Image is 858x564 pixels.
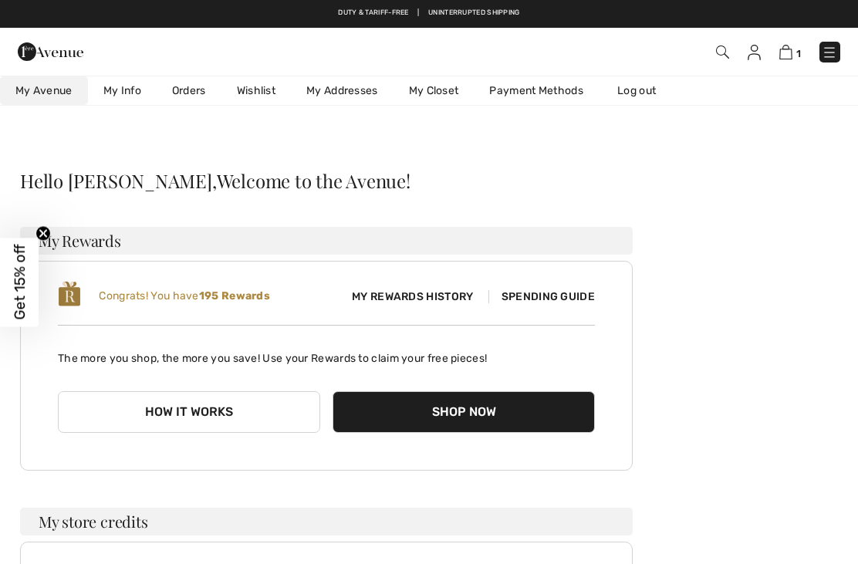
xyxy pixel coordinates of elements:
a: My Info [88,76,157,105]
b: 195 Rewards [199,289,270,302]
span: My Avenue [15,83,73,99]
span: Spending Guide [488,290,595,303]
img: loyalty_logo_r.svg [58,280,81,308]
button: Shop Now [333,391,595,433]
img: Shopping Bag [779,45,792,59]
span: Congrats! You have [99,289,270,302]
a: My Closet [394,76,475,105]
p: The more you shop, the more you save! Use your Rewards to claim your free pieces! [58,338,595,366]
img: 1ère Avenue [18,36,83,67]
button: How it works [58,391,320,433]
button: Close teaser [35,225,51,241]
span: My Rewards History [339,289,485,305]
a: Payment Methods [474,76,599,105]
h3: My store credits [20,508,633,535]
img: My Info [748,45,761,60]
a: 1 [779,42,801,61]
a: Orders [157,76,221,105]
a: My Addresses [291,76,394,105]
div: Hello [PERSON_NAME], [20,171,633,190]
span: Get 15% off [11,245,29,320]
a: Log out [602,76,687,105]
img: Search [716,46,729,59]
a: Wishlist [221,76,291,105]
a: 1ère Avenue [18,43,83,58]
img: Menu [822,45,837,60]
span: Welcome to the Avenue! [217,171,410,190]
span: 1 [796,48,801,59]
h3: My Rewards [20,227,633,255]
